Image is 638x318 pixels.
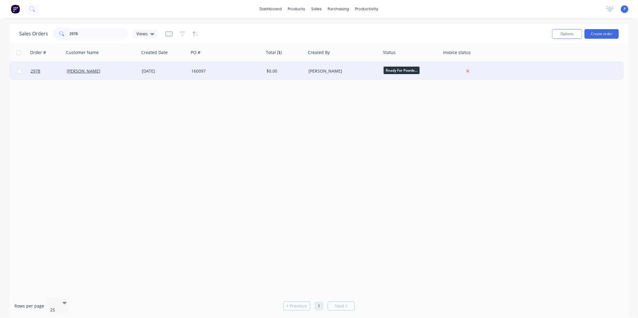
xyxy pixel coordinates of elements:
div: Created Date [141,49,168,55]
div: $0.00 [266,68,302,74]
a: Previous page [284,303,310,309]
div: PO # [191,49,200,55]
div: 160097 [191,68,258,74]
span: Next [335,303,344,309]
span: Ready For Powde... [384,67,420,74]
div: products [285,4,308,13]
div: 25 [50,307,57,313]
div: Status [383,49,396,55]
div: productivity [352,4,381,13]
button: Options [552,29,582,39]
div: [PERSON_NAME] [308,68,375,74]
button: Create order [585,29,619,39]
div: Invoice status [443,49,471,55]
div: Customer Name [66,49,99,55]
span: Rows per page [14,303,44,309]
span: Views [136,31,148,37]
div: [DATE] [142,68,187,74]
span: Previous [290,303,307,309]
a: [PERSON_NAME] [67,68,100,74]
span: P [624,6,626,12]
div: Total ($) [266,49,282,55]
h1: Sales Orders [19,31,48,37]
a: 2978 [31,62,67,80]
ul: Pagination [281,301,357,310]
a: Next page [328,303,354,309]
input: Search... [70,28,128,40]
a: Page 1 is your current page [314,301,324,310]
span: 2978 [31,68,40,74]
img: Factory [11,4,20,13]
div: purchasing [325,4,352,13]
div: sales [308,4,325,13]
a: dashboard [257,4,285,13]
div: Created By [308,49,330,55]
div: Order # [30,49,46,55]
